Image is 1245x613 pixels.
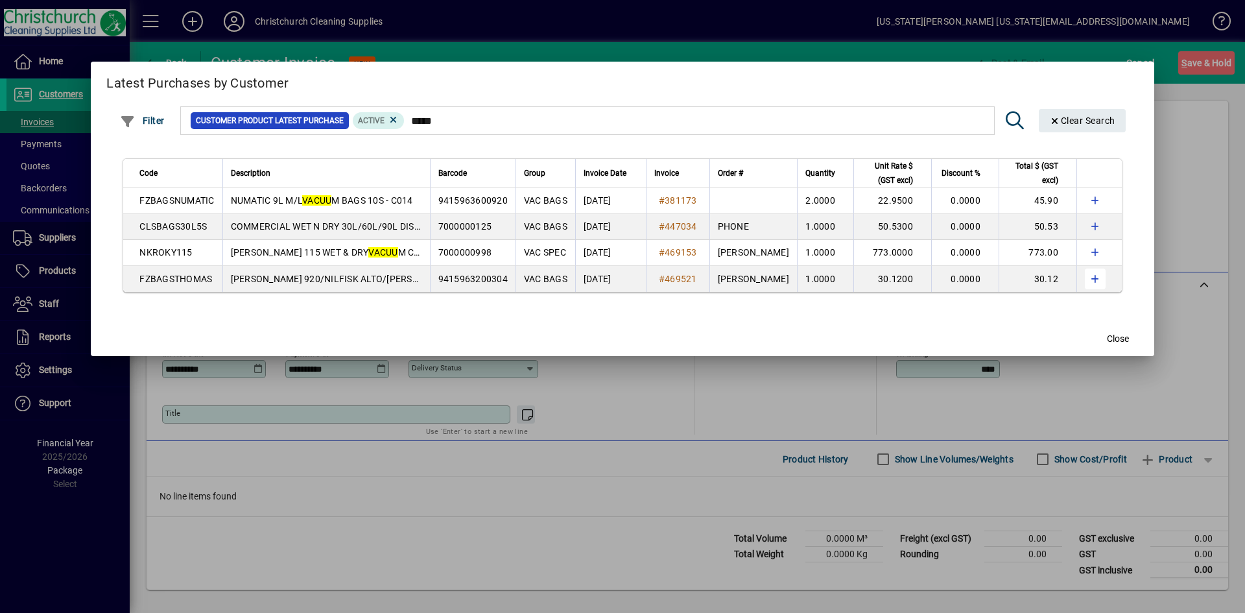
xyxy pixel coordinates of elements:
[1097,328,1139,351] button: Close
[654,219,702,234] a: #447034
[120,115,165,126] span: Filter
[438,247,492,258] span: 7000000998
[999,266,1076,292] td: 30.12
[353,112,405,129] mat-chip: Product Activation Status: Active
[665,274,697,284] span: 469521
[91,62,1154,99] h2: Latest Purchases by Customer
[999,214,1076,240] td: 50.53
[659,247,665,258] span: #
[805,166,835,180] span: Quantity
[853,240,931,266] td: 773.0000
[718,166,789,180] div: Order #
[524,166,567,180] div: Group
[1039,109,1126,132] button: Clear
[797,240,853,266] td: 1.0000
[231,247,467,258] span: [PERSON_NAME] 115 WET & DRY M CLEANER 29L
[665,247,697,258] span: 469153
[659,195,665,206] span: #
[709,266,797,292] td: [PERSON_NAME]
[231,221,494,232] span: COMMERCIAL WET N DRY 30L/60L/90L DISPOSABLE BAGS 5S
[139,195,214,206] span: FZBAGSNUMATIC
[654,193,702,208] a: #381173
[931,188,999,214] td: 0.0000
[231,274,582,284] span: [PERSON_NAME] 920/NILFISK ALTO/[PERSON_NAME] M/L M BAGS 5S - C019
[805,166,847,180] div: Quantity
[999,240,1076,266] td: 773.00
[117,109,168,132] button: Filter
[931,214,999,240] td: 0.0000
[709,240,797,266] td: [PERSON_NAME]
[659,221,665,232] span: #
[718,166,743,180] span: Order #
[368,247,397,258] em: VACUU
[654,245,702,259] a: #469153
[139,247,192,258] span: NKROKY115
[302,195,331,206] em: VACUU
[438,166,508,180] div: Barcode
[575,266,646,292] td: [DATE]
[665,195,697,206] span: 381173
[584,166,638,180] div: Invoice Date
[438,195,508,206] span: 9415963600920
[139,166,214,180] div: Code
[797,188,853,214] td: 2.0000
[931,240,999,266] td: 0.0000
[358,116,385,125] span: Active
[231,195,413,206] span: NUMATIC 9L M/L M BAGS 10S - C014
[438,166,467,180] span: Barcode
[139,166,158,180] span: Code
[231,166,270,180] span: Description
[231,166,422,180] div: Description
[196,114,344,127] span: Customer Product Latest Purchase
[654,166,679,180] span: Invoice
[654,272,702,286] a: #469521
[853,188,931,214] td: 22.9500
[999,188,1076,214] td: 45.90
[797,214,853,240] td: 1.0000
[524,247,566,258] span: VAC SPEC
[709,214,797,240] td: PHONE
[575,240,646,266] td: [DATE]
[1107,332,1129,346] span: Close
[853,266,931,292] td: 30.1200
[524,166,545,180] span: Group
[659,274,665,284] span: #
[862,159,925,187] div: Unit Rate $ (GST excl)
[862,159,913,187] span: Unit Rate $ (GST excl)
[524,195,567,206] span: VAC BAGS
[139,274,212,284] span: FZBAGSTHOMAS
[1007,159,1070,187] div: Total $ (GST excl)
[524,274,567,284] span: VAC BAGS
[1049,115,1115,126] span: Clear Search
[139,221,207,232] span: CLSBAGS30L5S
[575,188,646,214] td: [DATE]
[654,166,702,180] div: Invoice
[575,214,646,240] td: [DATE]
[931,266,999,292] td: 0.0000
[940,166,992,180] div: Discount %
[665,221,697,232] span: 447034
[942,166,980,180] span: Discount %
[524,221,567,232] span: VAC BAGS
[438,221,492,232] span: 7000000125
[853,214,931,240] td: 50.5300
[797,266,853,292] td: 1.0000
[438,274,508,284] span: 9415963200304
[1007,159,1058,187] span: Total $ (GST excl)
[584,166,626,180] span: Invoice Date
